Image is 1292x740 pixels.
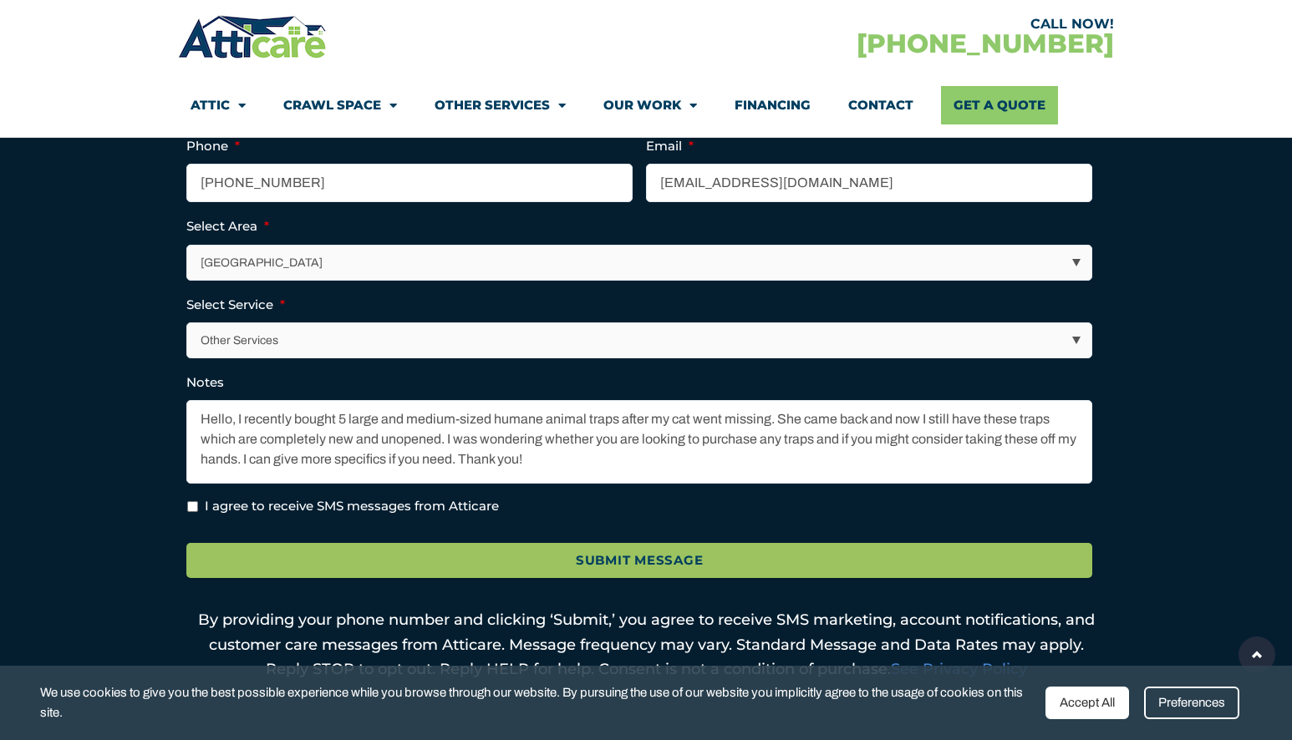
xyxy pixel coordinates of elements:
[646,138,694,155] label: Email
[186,608,1106,682] p: By providing your phone number and clicking ‘Submit,’ you agree to receive SMS marketing, account...
[283,86,397,124] a: Crawl Space
[735,86,811,124] a: Financing
[205,497,499,516] label: I agree to receive SMS messages from Atticare
[186,218,269,235] label: Select Area
[1144,687,1239,719] div: Preferences
[1045,687,1129,719] div: Accept All
[646,18,1114,31] div: CALL NOW!
[891,660,1027,678] a: See Privacy Policy
[186,374,224,391] label: Notes
[40,682,1034,723] span: We use cookies to give you the best possible experience while you browse through our website. By ...
[191,86,246,124] a: Attic
[941,86,1058,124] a: Get A Quote
[603,86,697,124] a: Our Work
[186,138,240,155] label: Phone
[186,297,285,313] label: Select Service
[186,543,1092,579] input: Submit Message
[191,86,1101,124] nav: Menu
[848,86,913,124] a: Contact
[435,86,566,124] a: Other Services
